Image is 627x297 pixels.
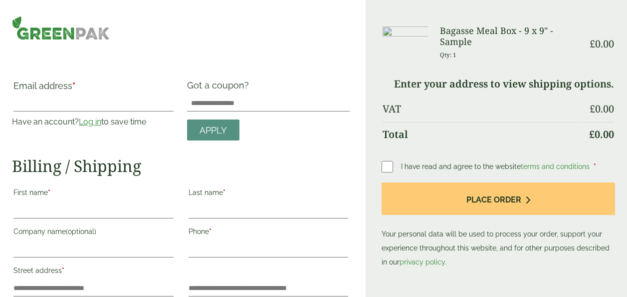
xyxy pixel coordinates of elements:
[189,224,349,241] label: Phone
[382,182,615,269] p: Your personal data will be used to process your order, support your experience throughout this we...
[12,156,350,175] h2: Billing / Shipping
[521,162,590,170] a: terms and conditions
[187,119,239,141] a: Apply
[79,117,101,126] a: Log in
[187,80,253,95] label: Got a coupon?
[400,258,445,266] a: privacy policy
[383,122,582,146] th: Total
[12,116,175,128] p: Have an account? to save time
[200,125,227,136] span: Apply
[382,182,615,215] button: Place order
[72,80,75,91] abbr: required
[13,263,174,280] label: Street address
[440,51,456,58] small: Qty: 1
[62,266,64,274] abbr: required
[383,72,614,96] td: Enter your address to view shipping options.
[189,185,349,202] label: Last name
[66,227,96,235] span: (optional)
[48,188,50,196] abbr: required
[440,25,582,47] h3: Bagasse Meal Box - 9 x 9" - Sample
[590,102,614,115] bdi: 0.00
[590,37,595,50] span: £
[383,97,582,121] th: VAT
[209,227,211,235] abbr: required
[13,81,174,95] label: Email address
[13,224,174,241] label: Company name
[13,185,174,202] label: First name
[589,127,595,141] span: £
[589,127,614,141] bdi: 0.00
[590,102,595,115] span: £
[594,162,596,170] abbr: required
[401,162,592,170] span: I have read and agree to the website
[12,16,110,40] img: GreenPak Supplies
[590,37,614,50] bdi: 0.00
[223,188,225,196] abbr: required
